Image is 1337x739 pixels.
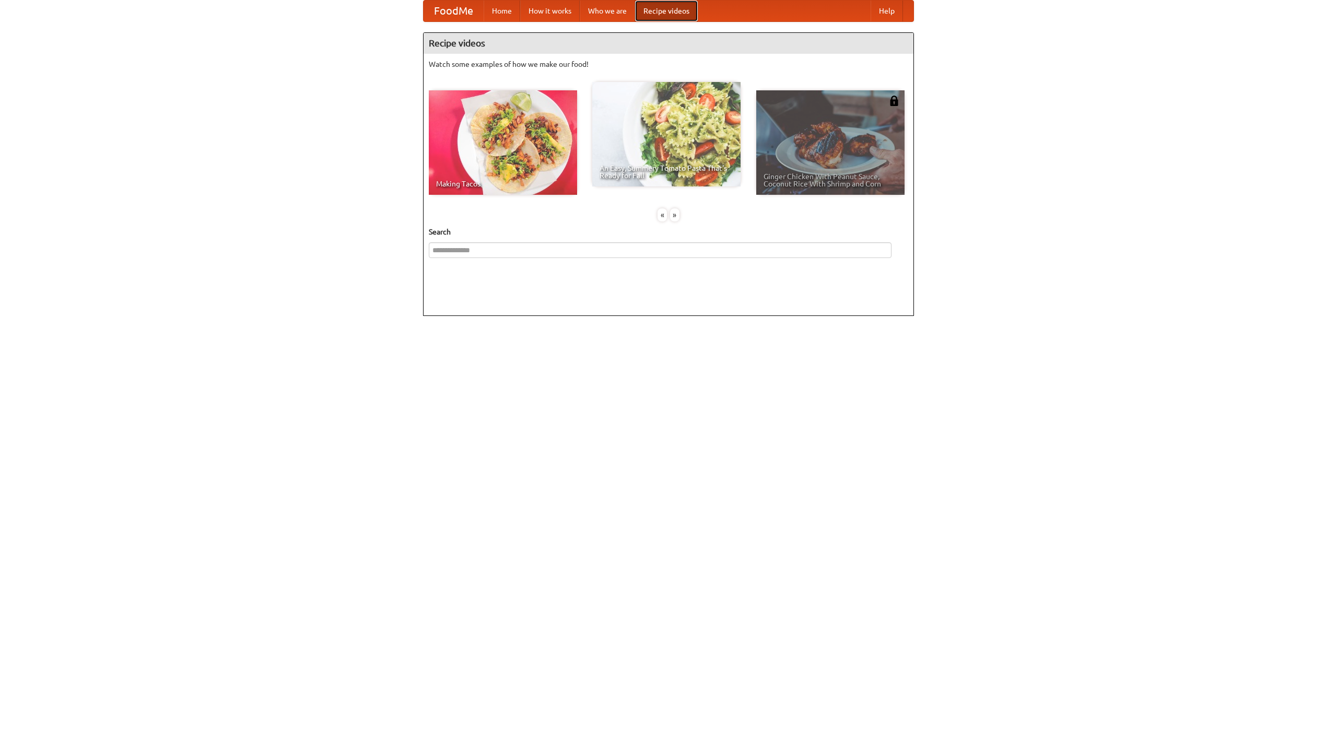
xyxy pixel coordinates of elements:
a: Making Tacos [429,90,577,195]
p: Watch some examples of how we make our food! [429,59,908,69]
a: Who we are [580,1,635,21]
h4: Recipe videos [424,33,913,54]
a: An Easy, Summery Tomato Pasta That's Ready for Fall [592,82,741,186]
a: How it works [520,1,580,21]
div: » [670,208,679,221]
span: An Easy, Summery Tomato Pasta That's Ready for Fall [600,165,733,179]
span: Making Tacos [436,180,570,187]
a: Help [871,1,903,21]
a: Recipe videos [635,1,698,21]
a: Home [484,1,520,21]
div: « [658,208,667,221]
h5: Search [429,227,908,237]
img: 483408.png [889,96,899,106]
a: FoodMe [424,1,484,21]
